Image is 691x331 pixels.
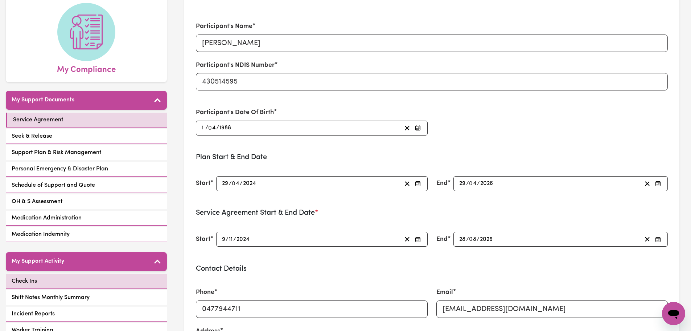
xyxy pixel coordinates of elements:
iframe: Button to launch messaging window [662,302,685,325]
span: Personal Emergency & Disaster Plan [12,165,108,173]
span: Incident Reports [12,310,55,318]
a: Personal Emergency & Disaster Plan [6,162,167,177]
label: Start [196,235,210,244]
span: 0 [208,125,212,131]
a: My Compliance [12,3,161,76]
label: Start [196,179,210,188]
input: -- [201,123,205,133]
label: Email [436,288,453,297]
button: My Support Activity [6,252,167,271]
a: Medication Indemnity [6,227,167,242]
a: Seek & Release [6,129,167,144]
input: -- [222,179,229,189]
span: 0 [469,237,473,242]
a: Schedule of Support and Quote [6,178,167,193]
button: My Support Documents [6,91,167,110]
span: Shift Notes Monthly Summary [12,293,90,302]
span: Medication Indemnity [12,230,70,239]
span: 0 [469,181,473,186]
label: End [436,235,448,244]
span: / [205,125,208,131]
input: ---- [243,179,257,189]
span: / [226,236,229,243]
input: -- [469,234,477,244]
input: -- [459,234,466,244]
a: OH & S Assessment [6,194,167,209]
h3: Contact Details [196,265,668,273]
a: Medication Administration [6,211,167,226]
span: Service Agreement [13,116,63,124]
input: ---- [480,179,494,189]
h3: Plan Start & End Date [196,153,668,162]
span: My Compliance [57,61,116,76]
input: -- [233,179,240,189]
input: ---- [219,123,232,133]
span: / [477,236,480,243]
a: Service Agreement [6,113,167,128]
h3: Service Agreement Start & End Date [196,209,668,217]
label: Participant's Name [196,22,252,31]
input: -- [469,179,477,189]
h5: My Support Documents [12,97,74,104]
input: -- [209,123,216,133]
span: Medication Administration [12,214,82,222]
span: 0 [232,181,235,186]
a: Check Ins [6,274,167,289]
span: Schedule of Support and Quote [12,181,95,190]
span: / [229,180,232,187]
span: / [477,180,480,187]
input: -- [222,234,226,244]
input: ---- [236,234,250,244]
label: End [436,179,448,188]
span: / [466,180,469,187]
span: / [466,236,469,243]
input: ---- [480,234,493,244]
span: Check Ins [12,277,37,286]
span: Support Plan & Risk Management [12,148,101,157]
label: Phone [196,288,214,297]
a: Incident Reports [6,307,167,322]
span: Seek & Release [12,132,52,141]
label: Participant's NDIS Number [196,61,275,70]
span: / [233,236,236,243]
span: / [240,180,243,187]
h5: My Support Activity [12,258,64,265]
span: / [216,125,219,131]
span: OH & S Assessment [12,197,62,206]
input: -- [229,234,233,244]
a: Shift Notes Monthly Summary [6,290,167,305]
label: Participant's Date Of Birth [196,108,274,117]
input: -- [459,179,466,189]
a: Support Plan & Risk Management [6,145,167,160]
